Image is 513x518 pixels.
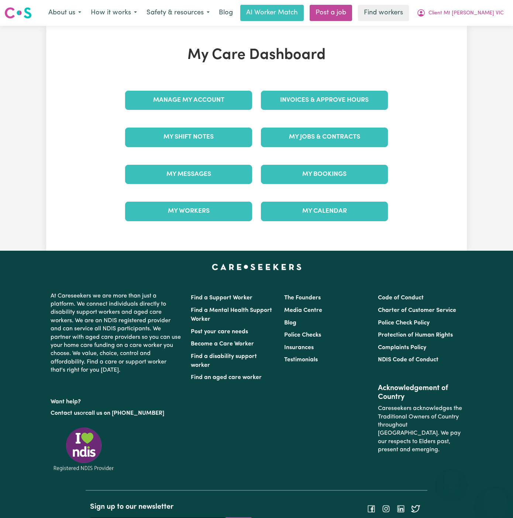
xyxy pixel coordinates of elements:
a: AI Worker Match [240,5,304,21]
a: Invoices & Approve Hours [261,91,388,110]
a: Follow Careseekers on LinkedIn [396,506,405,512]
a: Manage My Account [125,91,252,110]
a: Careseekers logo [4,4,32,21]
h2: Sign up to our newsletter [90,503,252,511]
a: My Jobs & Contracts [261,128,388,147]
a: Complaints Policy [378,345,426,351]
a: Follow Careseekers on Facebook [367,506,376,512]
p: At Careseekers we are more than just a platform. We connect individuals directly to disability su... [51,289,182,378]
p: Want help? [51,395,182,406]
img: Careseekers logo [4,6,32,20]
button: Safety & resources [142,5,214,21]
a: Follow Careseekers on Twitter [411,506,420,512]
a: Follow Careseekers on Instagram [382,506,390,512]
a: Find an aged care worker [191,375,262,380]
button: How it works [86,5,142,21]
a: Protection of Human Rights [378,332,453,338]
a: Police Checks [284,332,321,338]
a: Become a Care Worker [191,341,254,347]
p: Careseekers acknowledges the Traditional Owners of Country throughout [GEOGRAPHIC_DATA]. We pay o... [378,401,462,457]
p: or [51,406,182,420]
a: Insurances [284,345,314,351]
iframe: Button to launch messaging window [483,489,507,512]
a: Blog [214,5,237,21]
a: NDIS Code of Conduct [378,357,438,363]
a: Find a Support Worker [191,295,252,301]
a: My Bookings [261,165,388,184]
span: Client Mt [PERSON_NAME] VIC [428,9,504,17]
a: Find a Mental Health Support Worker [191,307,272,322]
a: My Messages [125,165,252,184]
button: About us [44,5,86,21]
a: call us on [PHONE_NUMBER] [85,410,164,416]
a: Find workers [358,5,409,21]
a: Police Check Policy [378,320,430,326]
a: Media Centre [284,307,322,313]
a: Charter of Customer Service [378,307,456,313]
a: The Founders [284,295,321,301]
a: My Calendar [261,202,388,221]
a: Blog [284,320,296,326]
h2: Acknowledgement of Country [378,384,462,401]
img: Registered NDIS provider [51,426,117,472]
iframe: Close message [444,471,459,486]
a: Post your care needs [191,329,248,335]
button: My Account [412,5,509,21]
a: My Shift Notes [125,128,252,147]
a: Testimonials [284,357,318,363]
a: Contact us [51,410,80,416]
a: My Workers [125,202,252,221]
h1: My Care Dashboard [121,46,392,64]
a: Post a job [310,5,352,21]
a: Code of Conduct [378,295,424,301]
a: Careseekers home page [212,264,302,270]
a: Find a disability support worker [191,354,257,368]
